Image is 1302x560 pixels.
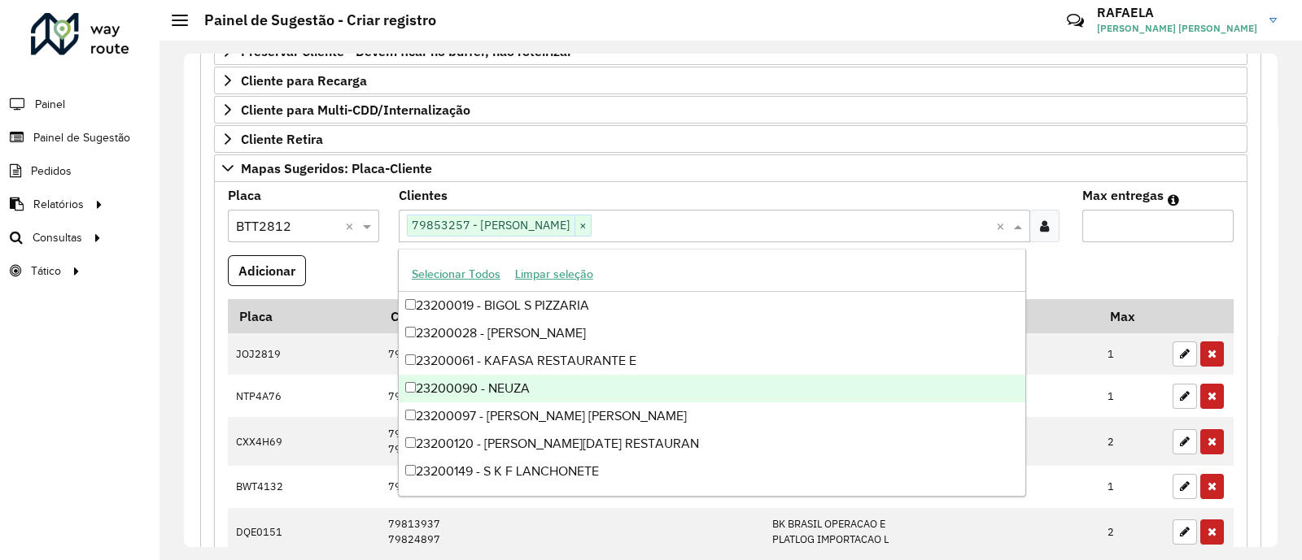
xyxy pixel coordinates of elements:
span: Consultas [33,229,82,246]
span: Painel [35,96,65,113]
th: Código Cliente [380,299,764,333]
ng-dropdown-panel: Options list [398,249,1027,497]
span: Clear all [345,216,359,236]
span: Tático [31,263,61,280]
button: Selecionar Todos [404,262,508,287]
div: 23200019 - BIGOL S PIZZARIA [399,292,1026,319]
h2: Painel de Sugestão - Criar registro [188,11,436,29]
a: Cliente Retira [214,125,1247,153]
td: BK BRASIL OPERACAO E PLATLOG IMPORTACAO L [764,508,1099,556]
td: 79800886 [380,375,764,417]
td: 1 [1099,375,1164,417]
span: Painel de Sugestão [33,129,130,146]
span: Cliente para Recarga [241,74,367,87]
span: × [575,216,591,236]
td: 79805465 79832381 [380,417,764,465]
a: Mapas Sugeridos: Placa-Cliente [214,154,1247,182]
a: Cliente para Multi-CDD/Internalização [214,96,1247,124]
button: Adicionar [228,255,306,286]
span: 79853257 - [PERSON_NAME] [408,215,575,235]
span: Preservar Cliente - Devem ficar no buffer, não roteirizar [241,45,572,58]
div: 23200097 - [PERSON_NAME] [PERSON_NAME] [399,402,1026,430]
span: Clear all [996,216,1010,236]
td: 79814179 [380,333,764,376]
span: Cliente Retira [241,132,323,145]
div: 23200028 - [PERSON_NAME] [399,319,1026,347]
td: CXX4H69 [228,417,380,465]
div: 23200061 - KAFASA RESTAURANTE E [399,347,1026,375]
a: Cliente para Recarga [214,67,1247,94]
td: 79813937 79824897 [380,508,764,556]
td: 1 [1099,466,1164,508]
td: NTP4A76 [228,375,380,417]
span: Mapas Sugeridos: Placa-Cliente [241,162,432,175]
h3: RAFAELA [1097,5,1257,20]
div: 23200090 - NEUZA [399,375,1026,402]
td: DQE0151 [228,508,380,556]
label: Max entregas [1082,185,1164,205]
span: Relatórios [33,196,84,213]
td: 2 [1099,508,1164,556]
label: Clientes [399,185,448,205]
td: BWT4132 [228,466,380,508]
a: Contato Rápido [1058,3,1093,38]
td: JOJ2819 [228,333,380,376]
div: 23200185 - [PERSON_NAME] [399,485,1026,513]
span: Cliente para Multi-CDD/Internalização [241,103,470,116]
td: 1 [1099,333,1164,376]
div: 23200149 - S K F LANCHONETE [399,458,1026,485]
td: 2 [1099,417,1164,465]
em: Máximo de clientes que serão colocados na mesma rota com os clientes informados [1168,193,1179,206]
span: Pedidos [31,163,72,180]
button: Limpar seleção [508,262,601,287]
th: Placa [228,299,380,333]
td: 79832805 [380,466,764,508]
div: 23200120 - [PERSON_NAME][DATE] RESTAURAN [399,430,1026,458]
label: Placa [228,185,261,205]
th: Max [1099,299,1164,333]
span: [PERSON_NAME] [PERSON_NAME] [1097,21,1257,36]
